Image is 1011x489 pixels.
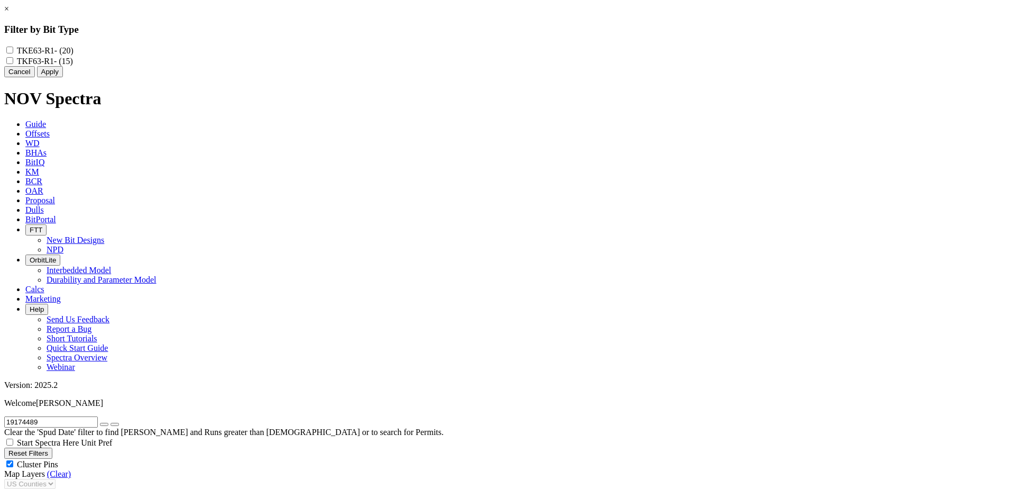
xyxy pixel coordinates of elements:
a: NPD [47,245,63,254]
a: Quick Start Guide [47,343,108,352]
a: Report a Bug [47,324,91,333]
a: Webinar [47,363,75,372]
label: TKE63-R1 [17,46,73,55]
a: × [4,4,9,13]
h3: Filter by Bit Type [4,24,1007,35]
span: BCR [25,177,42,186]
span: Cluster Pins [17,460,58,469]
span: BitIQ [25,158,44,167]
span: FTT [30,226,42,234]
h1: NOV Spectra [4,89,1007,108]
span: KM [25,167,39,176]
span: Proposal [25,196,55,205]
a: New Bit Designs [47,236,104,245]
span: Map Layers [4,469,45,478]
span: Unit Pref [81,438,112,447]
span: WD [25,139,40,148]
p: Welcome [4,399,1007,408]
button: Cancel [4,66,35,77]
span: BHAs [25,148,47,157]
button: Apply [37,66,63,77]
a: Short Tutorials [47,334,97,343]
input: Search [4,416,98,428]
a: Spectra Overview [47,353,107,362]
span: OAR [25,186,43,195]
a: Send Us Feedback [47,315,109,324]
label: TKF63-R1 [17,57,73,66]
div: Version: 2025.2 [4,381,1007,390]
span: Marketing [25,294,61,303]
span: Dulls [25,205,44,214]
span: Guide [25,120,46,129]
a: Interbedded Model [47,266,111,275]
span: BitPortal [25,215,56,224]
span: Calcs [25,285,44,294]
span: Clear the 'Spud Date' filter to find [PERSON_NAME] and Runs greater than [DEMOGRAPHIC_DATA] or to... [4,428,444,437]
span: OrbitLite [30,256,56,264]
span: Start Spectra Here [17,438,79,447]
span: - (20) [54,46,73,55]
a: Durability and Parameter Model [47,275,157,284]
span: - (15) [54,57,73,66]
span: [PERSON_NAME] [36,399,103,408]
a: (Clear) [47,469,71,478]
span: Offsets [25,129,50,138]
button: Reset Filters [4,448,52,459]
span: Help [30,305,44,313]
